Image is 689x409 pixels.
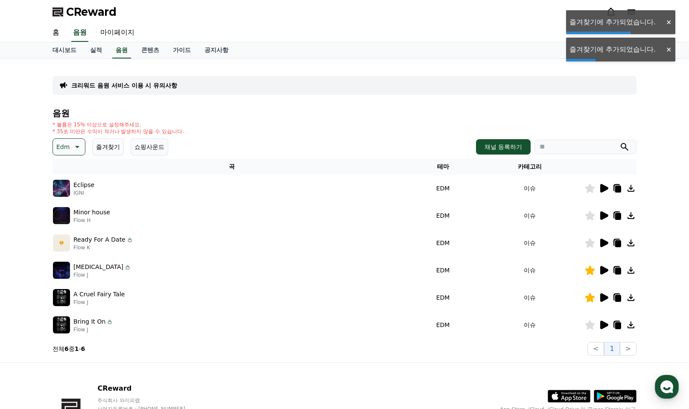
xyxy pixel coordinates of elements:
[92,138,124,155] button: 즐겨찾기
[476,139,531,155] button: 채널 등록하기
[53,159,411,175] th: 곡
[46,24,66,42] a: 홈
[97,397,201,404] p: 주식회사 와이피랩
[411,175,475,202] td: EDM
[73,263,123,272] p: [MEDICAL_DATA]
[73,217,110,224] p: Flow H
[411,311,475,339] td: EDM
[166,42,198,58] a: 가이드
[73,317,105,326] p: Bring It On
[73,299,125,306] p: Flow J
[53,121,184,128] p: * 볼륨은 15% 이상으로 설정해주세요.
[411,202,475,229] td: EDM
[71,24,88,42] a: 음원
[27,283,32,290] span: 홈
[620,342,636,356] button: >
[78,284,88,291] span: 대화
[53,180,70,197] img: music
[475,284,584,311] td: 이슈
[73,235,126,244] p: Ready For A Date
[73,290,125,299] p: A Cruel Fairy Tale
[53,345,85,353] p: 전체 중 -
[3,271,56,292] a: 홈
[64,345,69,352] strong: 6
[46,42,83,58] a: 대시보드
[53,108,636,118] h4: 음원
[83,42,109,58] a: 실적
[53,138,85,155] button: Edm
[475,311,584,339] td: 이슈
[75,345,79,352] strong: 1
[475,159,584,175] th: 카테고리
[411,284,475,311] td: EDM
[53,207,70,224] img: music
[411,257,475,284] td: EDM
[110,271,164,292] a: 설정
[411,229,475,257] td: EDM
[81,345,85,352] strong: 6
[112,42,131,58] a: 음원
[56,271,110,292] a: 대화
[475,202,584,229] td: 이슈
[53,316,70,333] img: music
[73,190,94,196] p: IGNI
[131,138,168,155] button: 쇼핑사운드
[198,42,235,58] a: 공지사항
[73,272,131,278] p: Flow J
[53,128,184,135] p: * 35초 미만은 수익이 적거나 발생하지 않을 수 있습니다.
[53,262,70,279] img: music
[475,257,584,284] td: 이슈
[73,244,133,251] p: Flow K
[73,208,110,217] p: Minor house
[134,42,166,58] a: 콘텐츠
[53,234,70,251] img: music
[97,383,201,394] p: CReward
[93,24,141,42] a: 마이페이지
[587,342,604,356] button: <
[411,159,475,175] th: 테마
[73,181,94,190] p: Eclipse
[475,229,584,257] td: 이슈
[475,175,584,202] td: 이슈
[132,283,142,290] span: 설정
[66,5,117,19] span: CReward
[604,342,619,356] button: 1
[53,5,117,19] a: CReward
[53,289,70,306] img: music
[71,81,177,90] a: 크리워드 음원 서비스 이용 시 유의사항
[73,326,113,333] p: Flow J
[56,141,70,153] p: Edm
